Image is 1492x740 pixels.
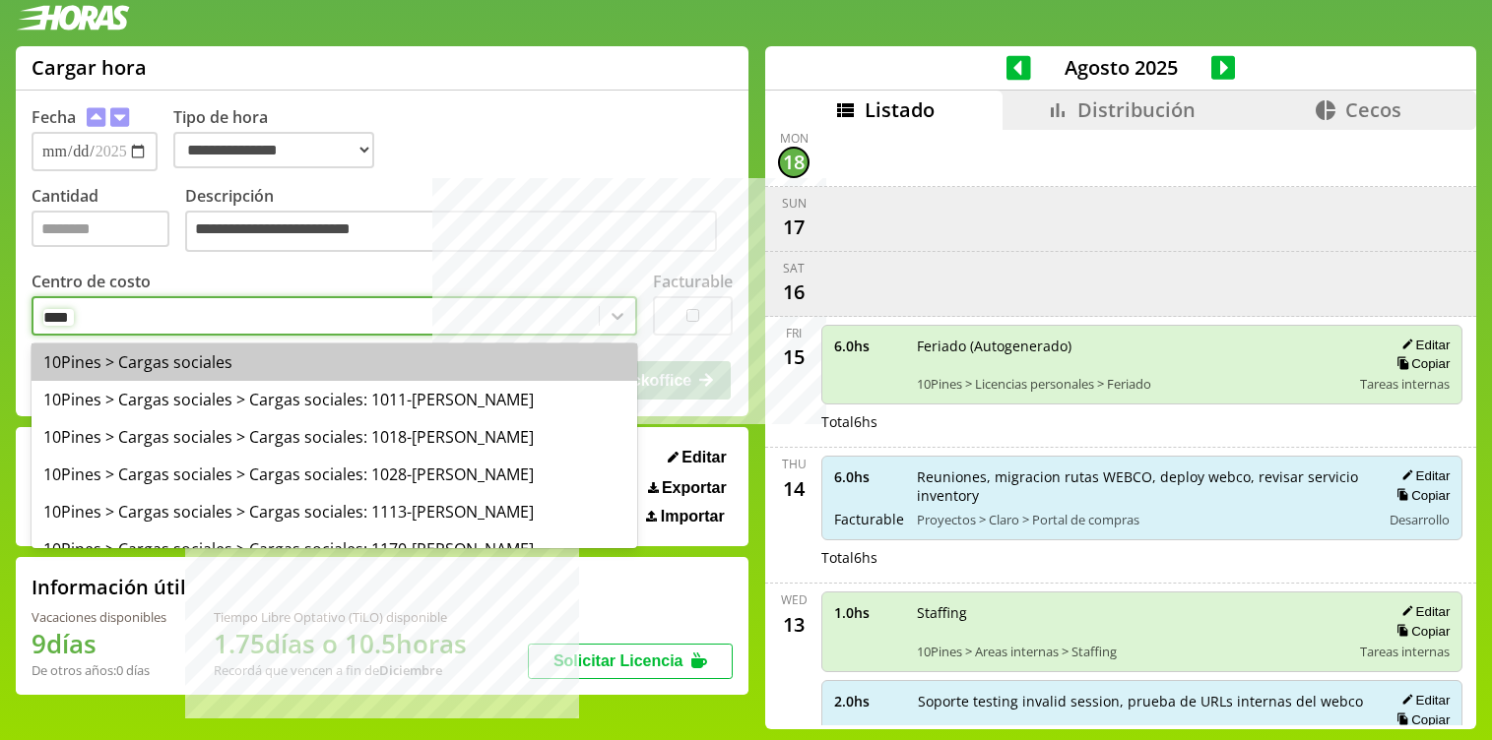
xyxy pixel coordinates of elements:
span: Distribución [1077,96,1196,123]
label: Facturable [653,271,733,292]
span: Desarrollo [1390,511,1450,528]
div: 13 [778,608,810,640]
h2: Información útil [32,574,186,600]
span: Importar [661,508,725,525]
button: Exportar [642,478,733,498]
div: 14 [778,472,810,504]
div: 15 [778,341,810,373]
b: Diciembre [379,661,442,679]
div: Tiempo Libre Optativo (TiLO) disponible [214,608,467,626]
span: Soporte testing invalid session, prueba de URLs internas del webco [918,692,1367,710]
div: 10Pines > Cargas sociales > Cargas sociales: 1170-[PERSON_NAME] [32,530,637,568]
input: Cantidad [32,211,169,247]
button: Editar [1395,467,1450,484]
span: Editar [681,449,726,466]
span: Listado [865,96,935,123]
div: Sat [783,260,805,277]
span: 1.0 hs [834,603,903,622]
span: Facturable [834,510,903,528]
div: De otros años: 0 días [32,661,166,679]
h1: 1.75 días o 10.5 horas [214,626,467,661]
button: Copiar [1391,711,1450,728]
div: 10Pines > Cargas sociales > Cargas sociales: 1018-[PERSON_NAME] [32,418,637,456]
div: Fri [786,325,802,341]
div: scrollable content [765,130,1476,726]
label: Centro de costo [32,271,151,292]
div: Wed [781,591,808,608]
span: 6.0 hs [834,337,903,355]
div: 17 [778,212,810,243]
span: Feriado (Autogenerado) [917,337,1346,355]
img: logotipo [16,5,130,31]
span: 6.0 hs [834,467,903,486]
label: Cantidad [32,185,185,257]
span: Staffing [917,603,1346,622]
div: Total 6 hs [821,548,1462,567]
label: Fecha [32,106,76,128]
div: 10Pines > Cargas sociales [32,343,637,381]
span: Solicitar Licencia [553,652,683,669]
span: 10Pines > Areas internas > Staffing [917,643,1346,660]
div: Sun [782,195,807,212]
button: Copiar [1391,623,1450,640]
div: Total 6 hs [821,412,1462,431]
button: Copiar [1391,355,1450,372]
button: Editar [1395,692,1450,709]
select: Tipo de hora [173,132,374,168]
label: Tipo de hora [173,106,390,171]
span: Exportar [662,479,727,497]
h1: Cargar hora [32,54,147,81]
span: Proyectos > Claro > Portal de compras [917,511,1367,528]
button: Editar [1395,603,1450,620]
button: Editar [662,448,733,467]
textarea: Descripción [185,211,717,252]
div: 10Pines > Cargas sociales > Cargas sociales: 1113-[PERSON_NAME] [32,493,637,530]
div: 10Pines > Cargas sociales > Cargas sociales: 1028-[PERSON_NAME] [32,456,637,493]
div: 10Pines > Cargas sociales > Cargas sociales: 1011-[PERSON_NAME] [32,381,637,418]
button: Editar [1395,337,1450,353]
span: Agosto 2025 [1031,54,1211,81]
div: 16 [778,277,810,308]
span: 2.0 hs [834,692,904,710]
h1: 9 días [32,626,166,661]
div: Mon [780,130,809,147]
span: Reuniones, migracion rutas WEBCO, deploy webco, revisar servicio inventory [917,467,1367,505]
span: Tareas internas [1360,375,1450,393]
div: 18 [778,147,810,178]
div: Vacaciones disponibles [32,608,166,626]
span: Cecos [1345,96,1401,123]
span: Tareas internas [1360,643,1450,660]
button: Solicitar Licencia [528,644,733,679]
button: Copiar [1391,487,1450,504]
div: Thu [782,456,807,472]
span: 10Pines > Licencias personales > Feriado [917,375,1346,393]
label: Descripción [185,185,733,257]
div: Recordá que vencen a fin de [214,661,467,679]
